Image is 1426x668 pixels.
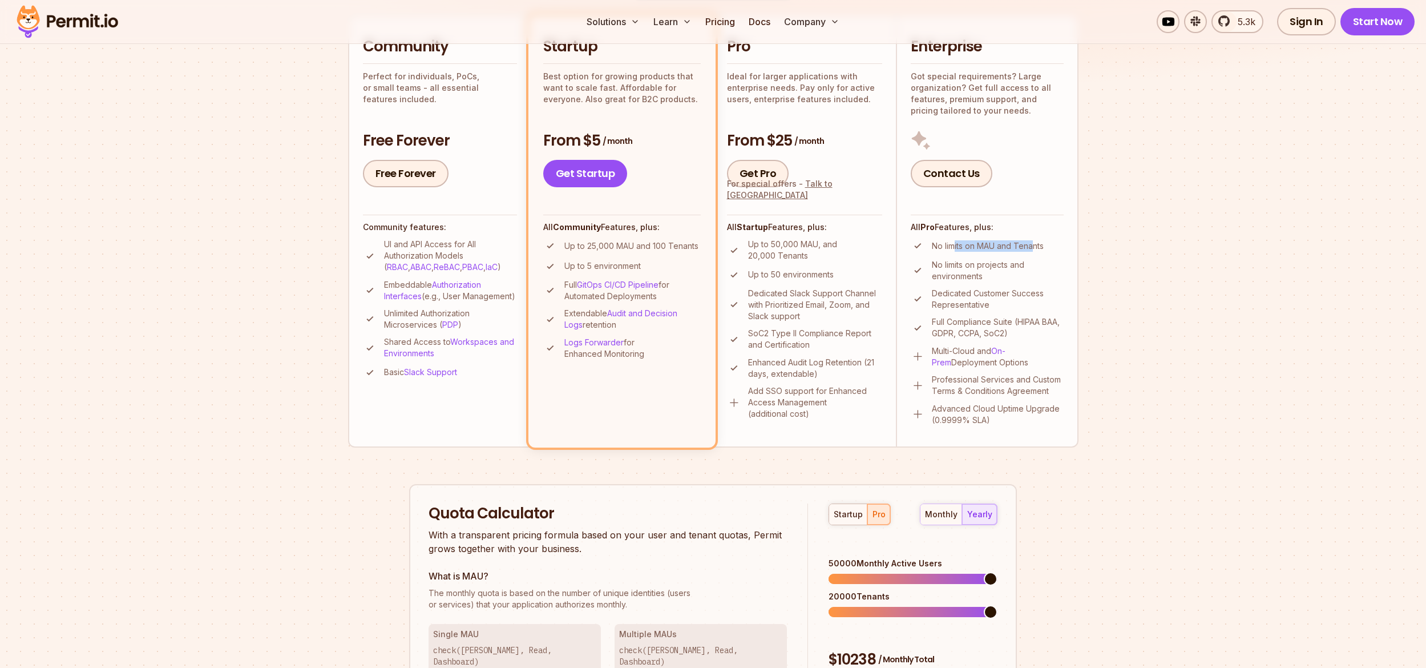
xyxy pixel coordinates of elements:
[11,2,123,41] img: Permit logo
[582,10,644,33] button: Solutions
[748,239,882,261] p: Up to 50,000 MAU, and 20,000 Tenants
[543,71,701,105] p: Best option for growing products that want to scale fast. Affordable for everyone. Also great for...
[932,316,1064,339] p: Full Compliance Suite (HIPAA BAA, GDPR, CCPA, SoC2)
[384,336,517,359] p: Shared Access to
[932,240,1044,252] p: No limits on MAU and Tenants
[564,337,624,347] a: Logs Forwarder
[404,367,457,377] a: Slack Support
[920,222,935,232] strong: Pro
[564,240,698,252] p: Up to 25,000 MAU and 100 Tenants
[748,269,834,280] p: Up to 50 environments
[649,10,696,33] button: Learn
[925,509,958,520] div: monthly
[727,160,789,187] a: Get Pro
[363,131,517,151] h3: Free Forever
[543,37,701,57] h2: Startup
[932,345,1064,368] p: Multi-Cloud and Deployment Options
[748,385,882,420] p: Add SSO support for Enhanced Access Management (additional cost)
[932,374,1064,397] p: Professional Services and Custom Terms & Conditions Agreement
[384,280,481,301] a: Authorization Interfaces
[1340,8,1415,35] a: Start Now
[932,403,1064,426] p: Advanced Cloud Uptime Upgrade (0.9999% SLA)
[619,629,782,640] h3: Multiple MAUs
[911,160,992,187] a: Contact Us
[1277,8,1336,35] a: Sign In
[363,222,517,233] h4: Community features:
[564,308,677,329] a: Audit and Decision Logs
[748,357,882,380] p: Enhanced Audit Log Retention (21 days, extendable)
[727,71,882,105] p: Ideal for larger applications with enterprise needs. Pay only for active users, enterprise featur...
[442,320,458,329] a: PDP
[727,222,882,233] h4: All Features, plus:
[486,262,498,272] a: IaC
[543,160,628,187] a: Get Startup
[878,654,934,665] span: / Monthly Total
[564,279,701,302] p: Full for Automated Deployments
[553,222,601,232] strong: Community
[564,260,641,272] p: Up to 5 environment
[932,288,1064,311] p: Dedicated Customer Success Representative
[384,239,517,273] p: UI and API Access for All Authorization Models ( , , , , )
[737,222,768,232] strong: Startup
[429,587,787,599] span: The monthly quota is based on the number of unique identities (users
[727,131,882,151] h3: From $25
[384,279,517,302] p: Embeddable (e.g., User Management)
[429,569,787,583] h3: What is MAU?
[384,308,517,331] p: Unlimited Authorization Microservices ( )
[429,504,787,524] h2: Quota Calculator
[794,135,824,147] span: / month
[727,178,882,201] div: For special offers -
[387,262,408,272] a: RBAC
[748,288,882,322] p: Dedicated Slack Support Channel with Prioritized Email, Zoom, and Slack support
[1211,10,1263,33] a: 5.3k
[433,629,596,640] h3: Single MAU
[911,37,1064,57] h2: Enterprise
[429,587,787,610] p: or services) that your application authorizes monthly.
[727,37,882,57] h2: Pro
[564,337,701,360] p: for Enhanced Monitoring
[932,259,1064,282] p: No limits on projects and environments
[829,558,997,569] div: 50000 Monthly Active Users
[744,10,775,33] a: Docs
[829,591,997,602] div: 20000 Tenants
[834,509,863,520] div: startup
[543,131,701,151] h3: From $5
[363,160,449,187] a: Free Forever
[384,367,457,378] p: Basic
[543,222,701,233] h4: All Features, plus:
[1231,15,1255,29] span: 5.3k
[363,37,517,57] h2: Community
[363,71,517,105] p: Perfect for individuals, PoCs, or small teams - all essential features included.
[462,262,483,272] a: PBAC
[564,308,701,331] p: Extendable retention
[701,10,740,33] a: Pricing
[911,222,1064,233] h4: All Features, plus:
[911,71,1064,116] p: Got special requirements? Large organization? Get full access to all features, premium support, a...
[779,10,844,33] button: Company
[429,528,787,556] p: With a transparent pricing formula based on your user and tenant quotas, Permit grows together wi...
[577,280,659,289] a: GitOps CI/CD Pipeline
[410,262,431,272] a: ABAC
[932,346,1005,367] a: On-Prem
[603,135,632,147] span: / month
[748,328,882,351] p: SoC2 Type II Compliance Report and Certification
[434,262,460,272] a: ReBAC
